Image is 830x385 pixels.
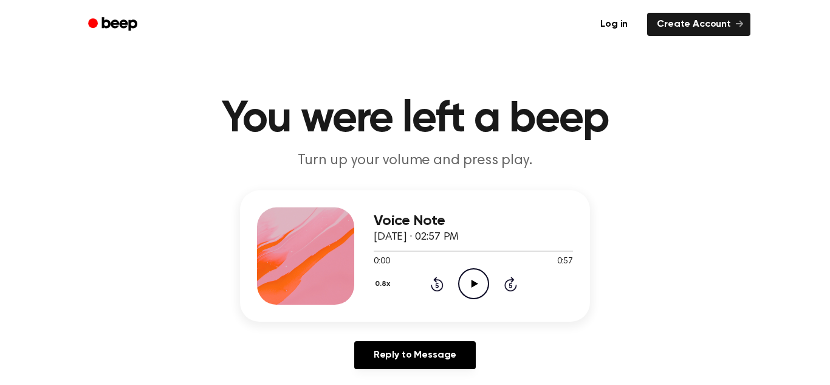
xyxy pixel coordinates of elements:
[374,232,459,243] span: [DATE] · 02:57 PM
[182,151,648,171] p: Turn up your volume and press play.
[104,97,726,141] h1: You were left a beep
[374,213,573,229] h3: Voice Note
[647,13,750,36] a: Create Account
[588,10,640,38] a: Log in
[354,341,476,369] a: Reply to Message
[557,255,573,268] span: 0:57
[374,255,389,268] span: 0:00
[80,13,148,36] a: Beep
[374,274,394,294] button: 0.8x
